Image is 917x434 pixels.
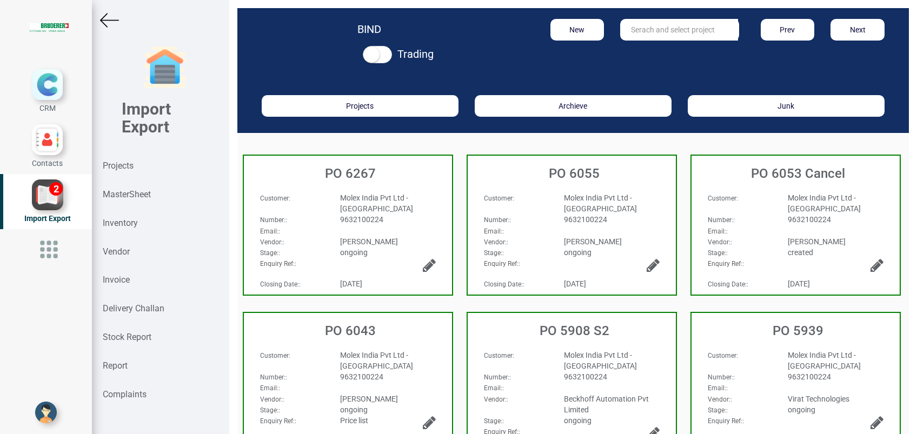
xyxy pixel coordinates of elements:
button: Prev [761,19,815,41]
strong: Complaints [103,389,147,399]
span: Virat Technologies [788,395,849,403]
span: Molex India Pvt Ltd - [GEOGRAPHIC_DATA] [788,193,861,213]
strong: Customer [260,352,289,359]
span: : [708,260,744,268]
span: ongoing [340,248,368,257]
strong: BIND [357,23,381,36]
strong: Inventory [103,218,138,228]
span: : [260,195,290,202]
span: Molex India Pvt Ltd - [GEOGRAPHIC_DATA] [564,193,637,213]
span: : [260,384,280,392]
strong: Customer [708,352,736,359]
strong: Number: [708,216,733,224]
h3: PO 6043 [249,324,452,338]
b: Import Export [122,99,171,136]
span: : [484,417,504,425]
span: : [260,238,284,246]
h3: PO 6267 [249,166,452,181]
span: : [484,352,514,359]
strong: Vendor: [260,238,283,246]
span: : [708,216,735,224]
span: : [260,228,280,235]
strong: Number: [260,216,285,224]
h3: PO 5939 [697,324,900,338]
span: : [484,373,511,381]
strong: Vendor: [260,396,283,403]
strong: Stage: [260,406,278,414]
span: : [708,249,728,257]
span: : [484,249,504,257]
span: : [708,238,732,246]
span: : [708,417,744,425]
strong: Projects [103,161,134,171]
span: : [708,406,728,414]
span: 9632100224 [340,215,383,224]
button: Next [830,19,885,41]
strong: Enquiry Ref: [708,417,742,425]
strong: Stage: [260,249,278,257]
span: : [260,396,284,403]
strong: Vendor [103,246,130,257]
span: : [708,352,738,359]
span: [PERSON_NAME] [564,237,622,246]
span: ongoing [564,248,592,257]
h3: PO 6053 Cancel [697,166,900,181]
span: Molex India Pvt Ltd - [GEOGRAPHIC_DATA] [340,193,413,213]
span: : [708,373,735,381]
strong: Vendor: [484,238,507,246]
strong: Enquiry Ref: [484,260,519,268]
span: : [484,238,508,246]
strong: Delivery Challan [103,303,164,313]
span: CRM [39,104,56,112]
strong: Report [103,360,128,371]
strong: Customer [708,195,736,202]
h3: PO 5908 S2 [473,324,676,338]
span: : [260,417,296,425]
span: created [788,248,813,257]
strong: Stage: [708,249,726,257]
strong: Vendor: [708,396,730,403]
span: Molex India Pvt Ltd - [GEOGRAPHIC_DATA] [788,351,861,370]
strong: Number: [708,373,733,381]
img: garage-closed.png [143,46,187,89]
strong: Invoice [103,275,130,285]
span: : [708,396,732,403]
strong: Number: [484,373,509,381]
span: [DATE] [788,279,810,288]
strong: Customer [484,195,513,202]
span: [PERSON_NAME] [340,395,398,403]
span: : [708,228,728,235]
span: : [260,281,301,288]
strong: Customer [260,195,289,202]
div: 2 [49,182,63,196]
span: Contacts [32,159,63,168]
span: : [260,249,280,257]
span: ongoing [788,405,815,414]
span: [DATE] [340,279,362,288]
span: : [484,396,508,403]
span: Molex India Pvt Ltd - [GEOGRAPHIC_DATA] [564,351,637,370]
span: : [484,281,524,288]
strong: Enquiry Ref: [708,260,742,268]
span: : [484,195,514,202]
button: Projects [262,95,458,117]
strong: Email: [260,384,278,392]
span: : [484,384,504,392]
strong: Closing Date: [484,281,523,288]
strong: Email: [708,228,726,235]
strong: Email: [484,384,502,392]
button: Junk [688,95,885,117]
h3: PO 6055 [473,166,676,181]
span: Price list [340,416,368,425]
span: ongoing [564,416,592,425]
span: : [708,195,738,202]
span: 9632100224 [564,215,607,224]
span: 9632100224 [564,372,607,381]
strong: MasterSheet [103,189,151,199]
strong: Trading [397,48,434,61]
strong: Stage: [708,406,726,414]
span: : [260,260,296,268]
strong: Stage: [484,417,502,425]
span: : [260,352,290,359]
button: Archieve [475,95,672,117]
